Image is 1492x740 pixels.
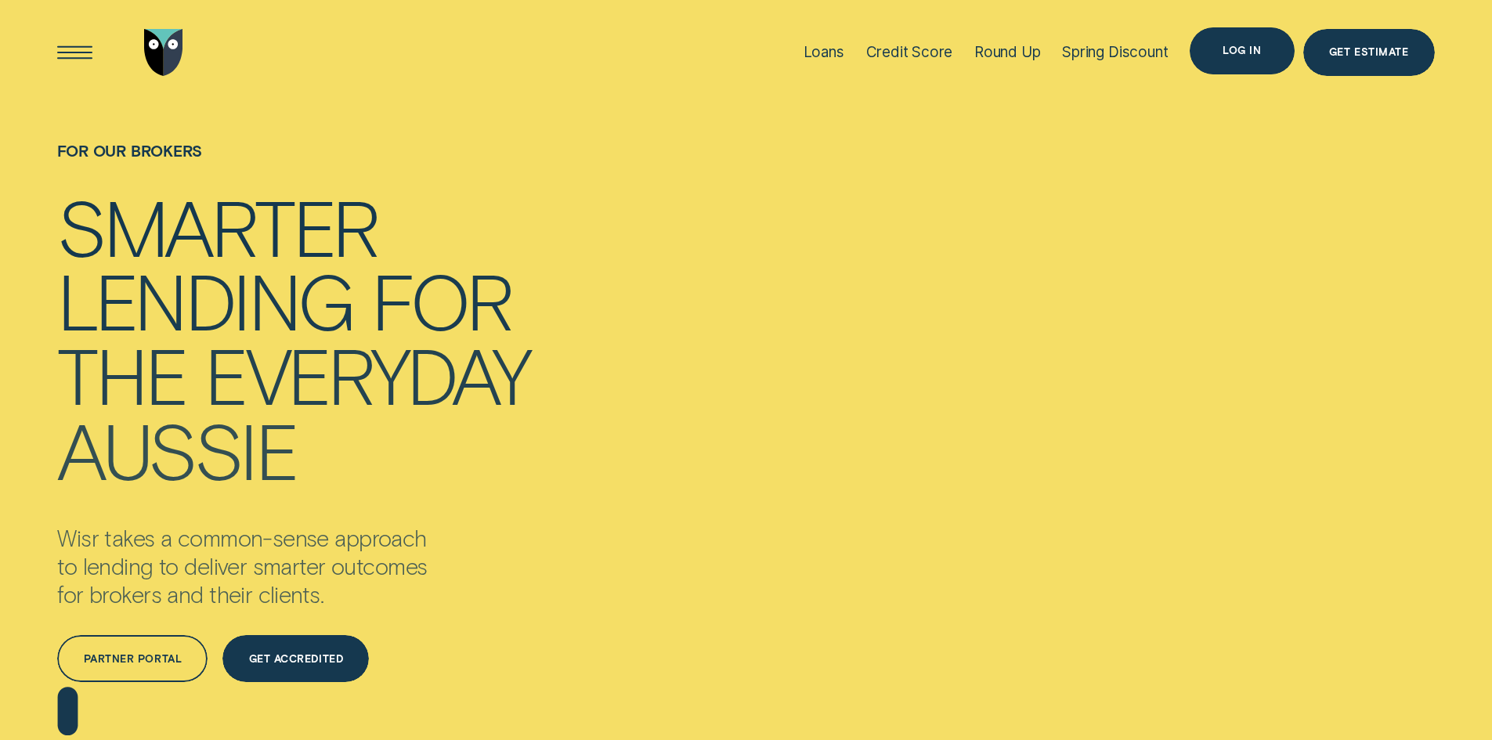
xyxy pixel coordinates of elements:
[974,43,1041,61] div: Round Up
[57,142,529,190] h1: For Our Brokers
[57,190,378,262] div: Smarter
[57,263,353,336] div: lending
[804,43,844,61] div: Loans
[1303,29,1435,76] a: Get Estimate
[1223,46,1261,56] div: Log in
[57,524,510,608] p: Wisr takes a common-sense approach to lending to deliver smarter outcomes for brokers and their c...
[57,413,296,486] div: Aussie
[866,43,953,61] div: Credit Score
[57,338,186,410] div: the
[57,190,529,481] h4: Smarter lending for the everyday Aussie
[144,29,183,76] img: Wisr
[222,635,369,682] a: Get Accredited
[1190,27,1294,74] button: Log in
[204,338,529,410] div: everyday
[1062,43,1168,61] div: Spring Discount
[57,635,208,682] a: Partner Portal
[52,29,99,76] button: Open Menu
[371,263,511,336] div: for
